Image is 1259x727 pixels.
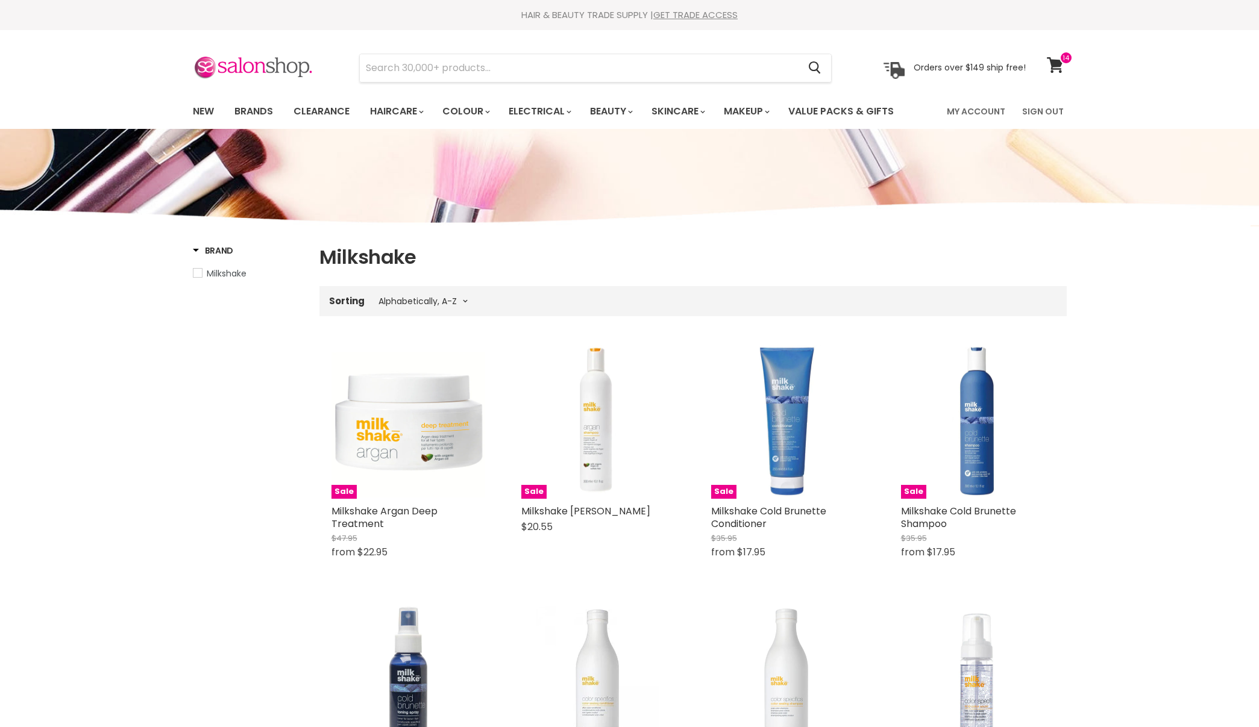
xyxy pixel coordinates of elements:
span: $17.95 [737,545,765,559]
a: Milkshake Cold Brunette Conditioner [711,504,826,531]
nav: Main [178,94,1082,129]
a: Milkshake Cold Brunette Shampoo Milkshake Cold Brunette Shampoo Sale [901,345,1055,499]
span: $17.95 [927,545,955,559]
ul: Main menu [184,94,921,129]
a: Brands [225,99,282,124]
a: Haircare [361,99,431,124]
a: Skincare [642,99,712,124]
img: Milkshake Cold Brunette Conditioner [711,345,865,499]
span: Sale [711,485,736,499]
a: Milkshake [PERSON_NAME] [521,504,650,518]
span: $47.95 [331,532,357,544]
a: GET TRADE ACCESS [653,8,738,21]
img: Milkshake Cold Brunette Shampoo [901,345,1055,499]
input: Search [360,54,799,82]
span: from [901,545,925,559]
a: Electrical [500,99,579,124]
button: Search [799,54,831,82]
a: Milkshake [193,267,304,280]
span: Sale [521,485,547,499]
a: Makeup [715,99,777,124]
a: My Account [940,99,1013,124]
div: HAIR & BEAUTY TRADE SUPPLY | [178,9,1082,21]
a: Milkshake Cold Brunette Shampoo [901,504,1016,531]
a: Colour [433,99,497,124]
a: Value Packs & Gifts [779,99,903,124]
span: $35.95 [901,532,927,544]
form: Product [359,54,832,83]
a: Clearance [284,99,359,124]
img: Milkshake Argan Shampoo [521,345,675,499]
a: Beauty [581,99,640,124]
a: Milkshake Argan Deep Treatment Milkshake Argan Deep Treatment Sale [331,345,485,499]
a: Milkshake Argan Shampoo Sale [521,345,675,499]
a: Sign Out [1015,99,1071,124]
h3: Brand [193,245,234,257]
span: Milkshake [207,267,246,279]
span: from [331,545,355,559]
a: New [184,99,223,124]
label: Sorting [329,296,365,306]
img: Milkshake Argan Deep Treatment [331,345,485,499]
span: Sale [901,485,926,499]
a: Milkshake Cold Brunette Conditioner Milkshake Cold Brunette Conditioner Sale [711,345,865,499]
h1: Milkshake [319,245,1067,270]
span: from [711,545,735,559]
p: Orders over $149 ship free! [914,62,1026,73]
span: $22.95 [357,545,388,559]
span: $20.55 [521,520,553,534]
span: Sale [331,485,357,499]
span: $35.95 [711,532,737,544]
a: Milkshake Argan Deep Treatment [331,504,438,531]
